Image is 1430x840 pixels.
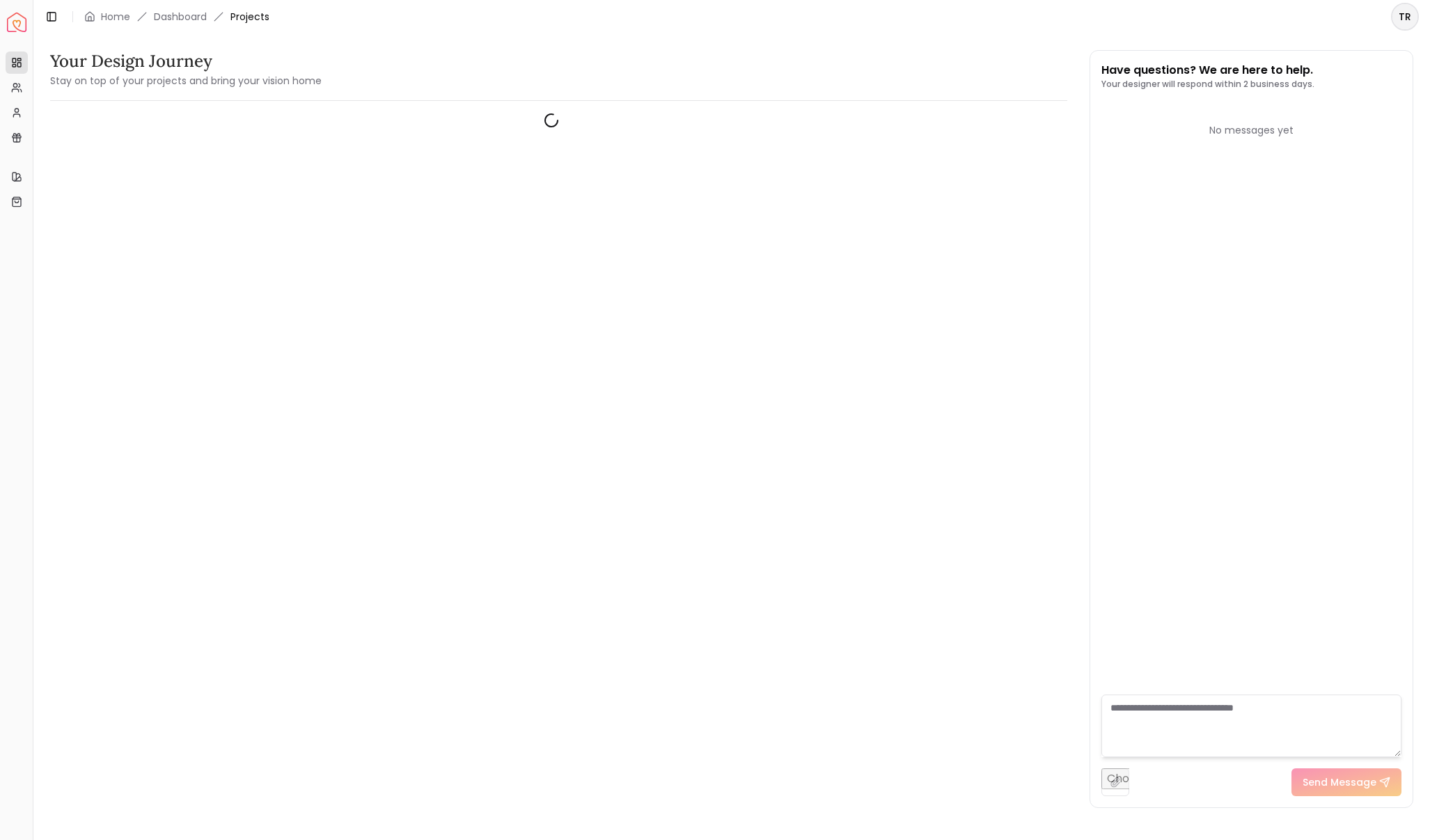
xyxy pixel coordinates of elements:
small: Stay on top of your projects and bring your vision home [50,74,322,88]
nav: breadcrumb [84,10,269,24]
div: No messages yet [1101,123,1402,137]
span: TR [1392,4,1417,29]
p: Your designer will respond within 2 business days. [1101,79,1314,90]
h3: Your Design Journey [50,50,322,72]
img: Spacejoy Logo [7,13,26,32]
a: Spacejoy [7,13,26,32]
p: Have questions? We are here to help. [1101,62,1314,79]
a: Home [101,10,130,24]
button: TR [1391,3,1419,31]
span: Projects [230,10,269,24]
a: Dashboard [154,10,207,24]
